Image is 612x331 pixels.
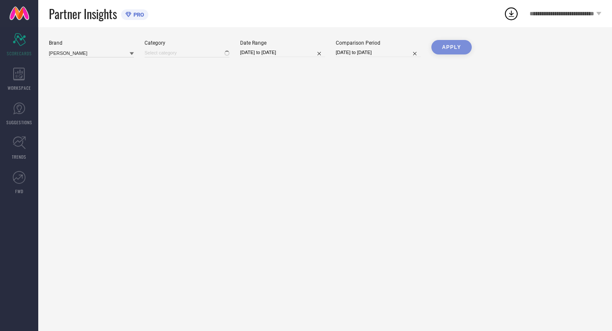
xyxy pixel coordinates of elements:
[504,6,519,21] div: Open download list
[240,40,325,46] div: Date Range
[336,48,421,57] input: Select comparison period
[144,40,229,46] div: Category
[49,40,134,46] div: Brand
[8,85,31,91] span: WORKSPACE
[49,5,117,23] span: Partner Insights
[336,40,421,46] div: Comparison Period
[15,188,23,194] span: FWD
[240,48,325,57] input: Select date range
[6,119,32,126] span: SUGGESTIONS
[7,50,32,57] span: SCORECARDS
[131,11,144,18] span: PRO
[12,154,26,160] span: TRENDS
